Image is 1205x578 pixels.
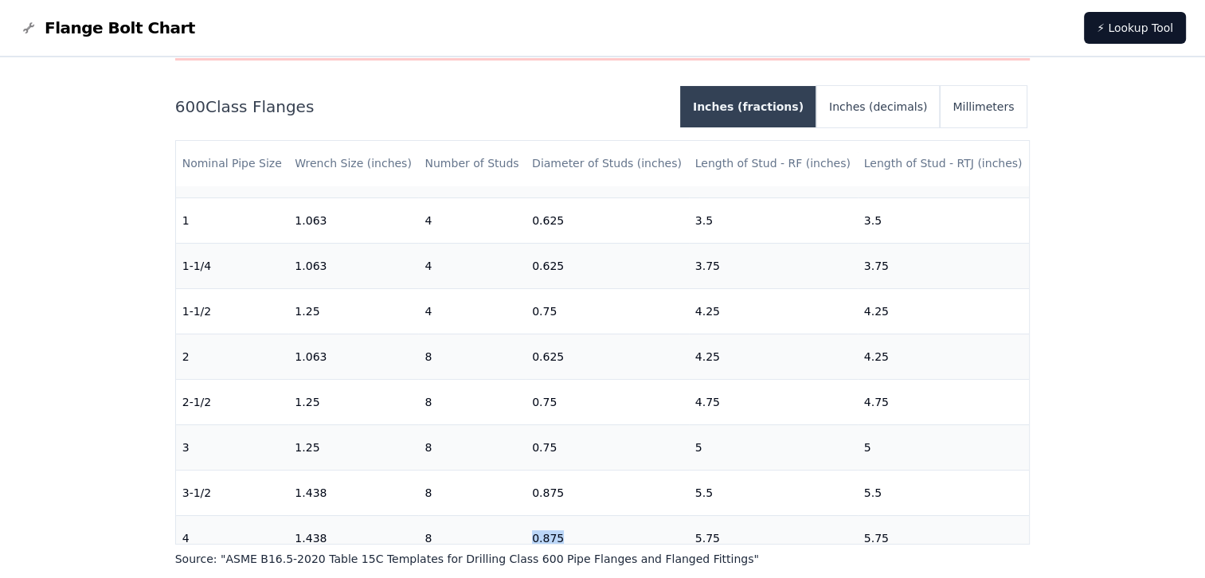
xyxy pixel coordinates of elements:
[176,379,289,424] td: 2-1/2
[526,470,689,515] td: 0.875
[858,470,1030,515] td: 5.5
[175,96,667,118] h2: 600 Class Flanges
[940,86,1027,127] button: Millimeters
[418,243,526,288] td: 4
[418,197,526,243] td: 4
[288,141,418,186] th: Wrench Size (inches)
[288,197,418,243] td: 1.063
[418,470,526,515] td: 8
[689,141,858,186] th: Length of Stud - RF (inches)
[175,551,1031,567] p: Source: " ASME B16.5-2020 Table 15C Templates for Drilling Class 600 Pipe Flanges and Flanged Fit...
[858,334,1030,379] td: 4.25
[526,334,689,379] td: 0.625
[689,243,858,288] td: 3.75
[689,288,858,334] td: 4.25
[526,141,689,186] th: Diameter of Studs (inches)
[689,515,858,560] td: 5.75
[19,17,195,39] a: Flange Bolt Chart LogoFlange Bolt Chart
[176,197,289,243] td: 1
[680,86,816,127] button: Inches (fractions)
[418,515,526,560] td: 8
[418,288,526,334] td: 4
[176,515,289,560] td: 4
[288,470,418,515] td: 1.438
[858,379,1030,424] td: 4.75
[526,197,689,243] td: 0.625
[418,379,526,424] td: 8
[858,515,1030,560] td: 5.75
[526,379,689,424] td: 0.75
[526,515,689,560] td: 0.875
[176,243,289,288] td: 1-1/4
[288,334,418,379] td: 1.063
[288,515,418,560] td: 1.438
[858,141,1030,186] th: Length of Stud - RTJ (inches)
[418,141,526,186] th: Number of Studs
[45,17,195,39] span: Flange Bolt Chart
[858,424,1030,470] td: 5
[858,288,1030,334] td: 4.25
[19,18,38,37] img: Flange Bolt Chart Logo
[176,334,289,379] td: 2
[816,86,940,127] button: Inches (decimals)
[526,424,689,470] td: 0.75
[689,424,858,470] td: 5
[176,288,289,334] td: 1-1/2
[526,243,689,288] td: 0.625
[858,197,1030,243] td: 3.5
[689,470,858,515] td: 5.5
[689,197,858,243] td: 3.5
[176,141,289,186] th: Nominal Pipe Size
[858,243,1030,288] td: 3.75
[418,424,526,470] td: 8
[526,288,689,334] td: 0.75
[176,470,289,515] td: 3-1/2
[288,243,418,288] td: 1.063
[288,379,418,424] td: 1.25
[288,288,418,334] td: 1.25
[689,334,858,379] td: 4.25
[689,379,858,424] td: 4.75
[288,424,418,470] td: 1.25
[418,334,526,379] td: 8
[1084,12,1186,44] a: ⚡ Lookup Tool
[176,424,289,470] td: 3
